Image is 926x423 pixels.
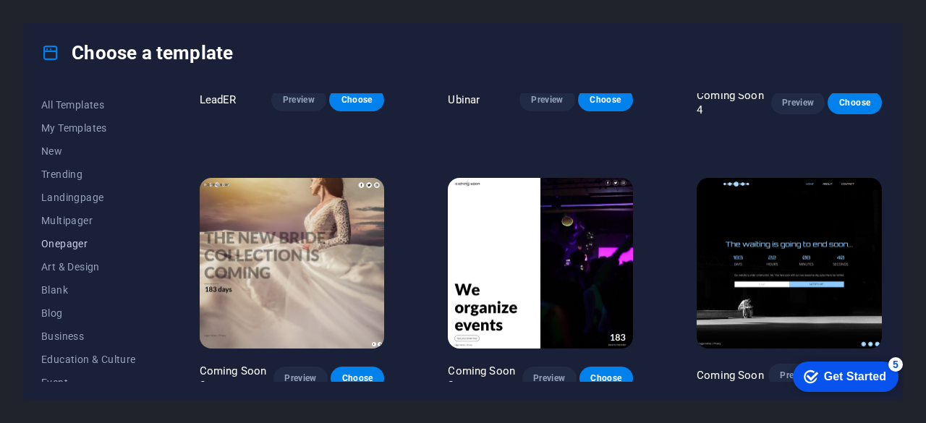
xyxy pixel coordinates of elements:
button: Landingpage [41,186,136,209]
p: Ubinar [448,93,480,107]
div: Get Started [43,16,105,29]
span: Onepager [41,238,136,249]
button: All Templates [41,93,136,116]
p: LeadER [200,93,237,107]
button: New [41,140,136,163]
button: Business [41,325,136,348]
span: Multipager [41,215,136,226]
button: Choose [329,88,384,111]
span: Preview [283,94,315,106]
span: New [41,145,136,157]
button: Preview [771,91,825,114]
button: Choose [828,91,882,114]
button: Choose [579,367,634,390]
button: Preview [519,88,574,111]
img: Coming Soon [697,178,882,349]
button: Choose [331,367,385,390]
div: 5 [107,3,122,17]
button: Preview [768,364,823,387]
button: Choose [578,88,633,111]
span: Choose [341,94,373,106]
span: Choose [591,372,622,384]
button: Multipager [41,209,136,232]
span: Choose [590,94,621,106]
button: Preview [273,367,328,390]
span: Event [41,377,136,388]
span: Blog [41,307,136,319]
p: Coming Soon 4 [697,88,771,117]
div: Get Started 5 items remaining, 0% complete [12,7,117,38]
p: Coming Soon 2 [448,364,522,393]
span: Preview [531,94,563,106]
span: Trending [41,168,136,180]
button: Trending [41,163,136,186]
span: Blank [41,284,136,296]
span: Art & Design [41,261,136,273]
span: Choose [839,97,870,108]
h4: Choose a template [41,41,233,64]
button: My Templates [41,116,136,140]
span: Landingpage [41,192,136,203]
span: Education & Culture [41,354,136,365]
p: Coming Soon [697,368,764,383]
button: Education & Culture [41,348,136,371]
button: Blank [41,278,136,302]
span: Preview [783,97,814,108]
span: All Templates [41,99,136,111]
img: Coming Soon 3 [200,178,385,349]
span: Preview [534,372,565,384]
button: Blog [41,302,136,325]
button: Art & Design [41,255,136,278]
span: Preview [780,369,812,381]
span: Preview [285,372,316,384]
span: My Templates [41,122,136,134]
span: Choose [342,372,373,384]
button: Onepager [41,232,136,255]
p: Coming Soon 3 [200,364,274,393]
button: Event [41,371,136,394]
button: Preview [522,367,577,390]
img: Coming Soon 2 [448,178,633,349]
span: Business [41,330,136,342]
button: Preview [271,88,326,111]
